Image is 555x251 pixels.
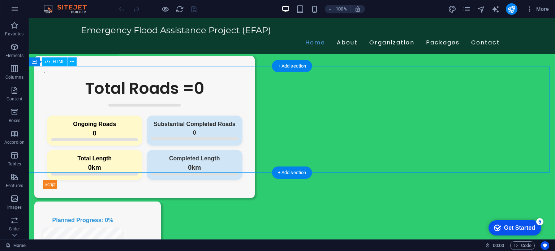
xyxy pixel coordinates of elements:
[513,241,532,250] span: Code
[498,243,499,248] span: :
[42,5,96,13] img: Editor Logo
[5,74,23,80] p: Columns
[510,241,535,250] button: Code
[491,5,500,13] i: AI Writer
[462,5,471,13] i: Pages (Ctrl+Alt+S)
[507,5,516,13] i: Publish
[6,183,23,189] p: Features
[176,5,184,13] i: Reload page
[477,5,485,13] i: Navigator
[8,161,21,167] p: Tables
[53,60,65,64] span: HTML
[491,5,500,13] button: text_generator
[354,6,361,12] i: On resize automatically adjust zoom level to fit chosen device.
[7,204,22,210] p: Images
[272,166,312,179] div: + Add section
[5,31,23,37] p: Favorites
[448,5,456,13] i: Design (Ctrl+Alt+Y)
[485,241,504,250] h6: Session time
[448,5,457,13] button: design
[493,241,504,250] span: 00 00
[6,241,26,250] a: Click to cancel selection. Double-click to open Pages
[272,60,312,72] div: + Add section
[161,5,169,13] button: Click here to leave preview mode and continue editing
[523,3,552,15] button: More
[6,4,59,19] div: Get Started 5 items remaining, 0% complete
[541,241,549,250] button: Usercentrics
[526,5,549,13] span: More
[9,226,20,232] p: Slider
[336,5,347,13] h6: 100%
[21,8,52,14] div: Get Started
[7,96,22,102] p: Content
[14,52,217,171] div: `
[477,5,486,13] button: navigator
[5,53,24,59] p: Elements
[325,5,350,13] button: 100%
[53,1,61,9] div: 5
[462,5,471,13] button: pages
[4,139,25,145] p: Accordion
[175,5,184,13] button: reload
[506,3,517,15] button: publish
[9,118,21,124] p: Boxes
